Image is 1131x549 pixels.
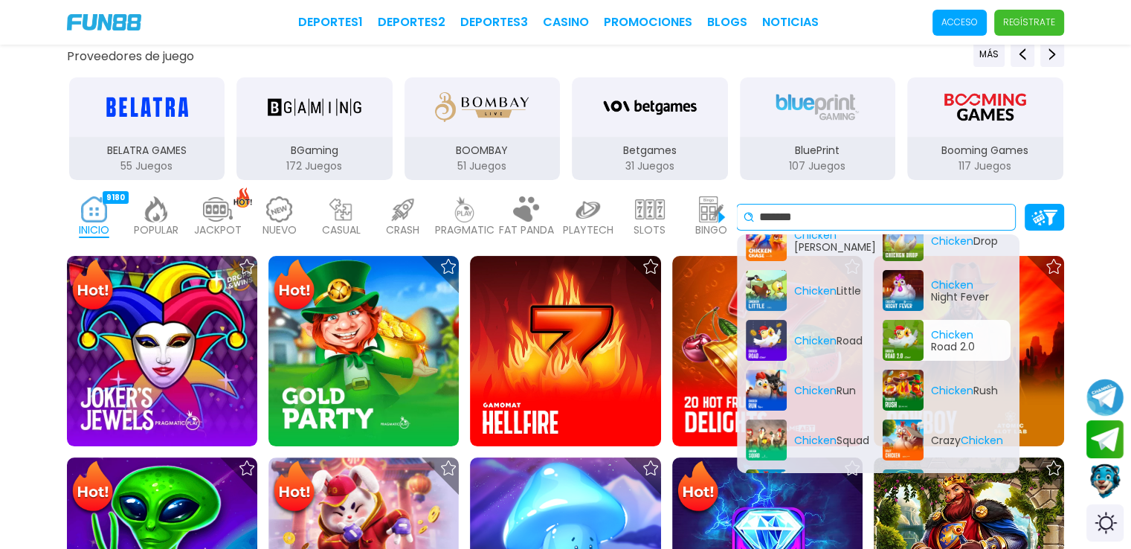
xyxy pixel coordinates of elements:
a: NOTICIAS [762,13,819,31]
p: CRASH [386,222,419,238]
img: 20 Hot Fruit Delights [672,256,863,446]
button: Contact customer service [1086,462,1124,501]
p: Acceso [941,16,978,29]
button: BOOMBAY [399,76,567,182]
button: Booming Games [901,76,1069,182]
p: 172 Juegos [236,158,393,174]
img: BGaming [268,86,361,128]
img: Hot [270,257,318,315]
button: Join telegram channel [1086,378,1124,417]
p: Regístrate [1003,16,1055,29]
a: Deportes1 [298,13,363,31]
p: FAT PANDA [499,222,554,238]
img: Betgames [603,86,697,128]
button: BluePrint [734,76,902,182]
p: 51 Juegos [405,158,561,174]
img: Hot [674,459,722,517]
p: BELATRA GAMES [69,143,225,158]
img: BELATRA GAMES [100,86,193,128]
img: crash_light.webp [388,196,418,222]
p: PLAYTECH [563,222,613,238]
button: Betgames [566,76,734,182]
p: BluePrint [740,143,896,158]
p: BGaming [236,143,393,158]
p: NUEVO [262,222,297,238]
a: Deportes3 [460,13,528,31]
a: Promociones [604,13,692,31]
button: Previous providers [973,42,1005,67]
div: 9180 [103,191,129,204]
img: popular_light.webp [141,196,171,222]
img: BluePrint [770,86,864,128]
img: Platform Filter [1031,210,1057,225]
p: INICIO [79,222,109,238]
a: CASINO [543,13,589,31]
p: CASUAL [322,222,361,238]
p: JACKPOT [194,222,242,238]
img: casual_light.webp [326,196,356,222]
img: Company Logo [67,14,141,30]
button: BGaming [231,76,399,182]
img: bingo_light.webp [697,196,726,222]
button: Join telegram [1086,420,1124,459]
img: playtech_light.webp [573,196,603,222]
img: Booming Games [938,86,1032,128]
p: 117 Juegos [907,158,1063,174]
img: jackpot_light.webp [203,196,233,222]
p: PRAGMATIC [435,222,494,238]
div: Switch theme [1086,504,1124,542]
p: 107 Juegos [740,158,896,174]
img: slots_light.webp [635,196,665,222]
p: 55 Juegos [69,158,225,174]
button: Next providers [1040,42,1064,67]
img: Gold Party [268,256,459,446]
img: new_light.webp [265,196,294,222]
button: Previous providers [1011,42,1034,67]
a: Deportes2 [378,13,445,31]
img: BOOMBAY [435,86,529,128]
p: BINGO [695,222,727,238]
button: BELATRA GAMES [63,76,231,182]
a: BLOGS [707,13,747,31]
img: Joker's Jewels [67,256,257,446]
img: Hellfire [470,256,660,446]
img: Hot [68,459,117,517]
p: 31 Juegos [572,158,728,174]
img: Hot [270,459,318,517]
p: BOOMBAY [405,143,561,158]
img: hot [233,187,252,208]
p: POPULAR [134,222,178,238]
p: Betgames [572,143,728,158]
p: SLOTS [634,222,666,238]
img: home_active.webp [80,196,109,222]
p: Booming Games [907,143,1063,158]
img: Hot [68,257,117,315]
button: Proveedores de juego [67,48,194,64]
img: fat_panda_light.webp [512,196,541,222]
img: pragmatic_light.webp [450,196,480,222]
